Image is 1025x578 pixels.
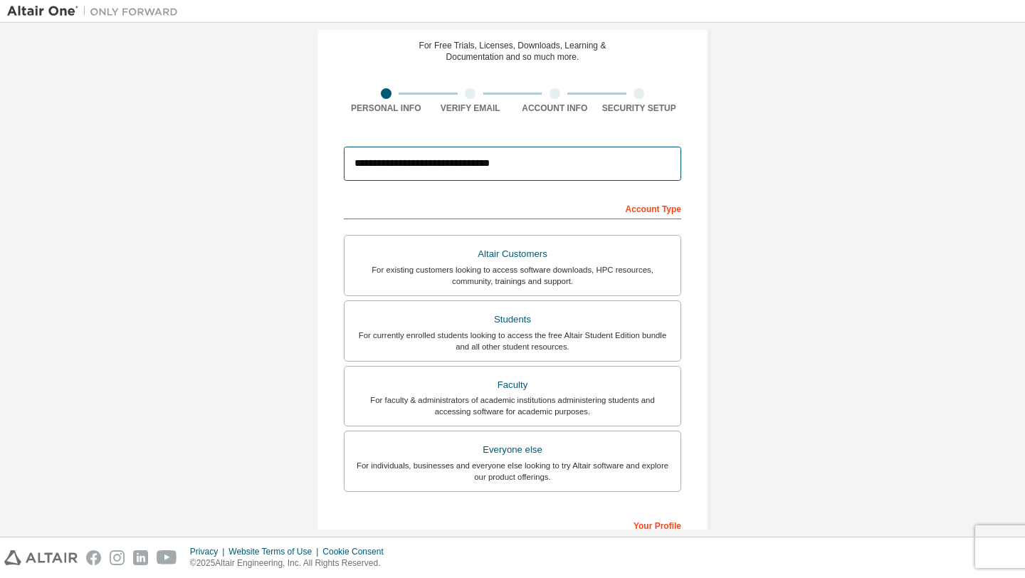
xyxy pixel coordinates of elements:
[110,550,125,565] img: instagram.svg
[429,103,513,114] div: Verify Email
[353,375,672,395] div: Faculty
[353,460,672,483] div: For individuals, businesses and everyone else looking to try Altair software and explore our prod...
[353,264,672,287] div: For existing customers looking to access software downloads, HPC resources, community, trainings ...
[157,550,177,565] img: youtube.svg
[190,546,228,557] div: Privacy
[344,513,681,536] div: Your Profile
[353,244,672,264] div: Altair Customers
[86,550,101,565] img: facebook.svg
[228,546,322,557] div: Website Terms of Use
[353,394,672,417] div: For faculty & administrators of academic institutions administering students and accessing softwa...
[344,103,429,114] div: Personal Info
[7,4,185,19] img: Altair One
[419,40,606,63] div: For Free Trials, Licenses, Downloads, Learning & Documentation and so much more.
[190,557,392,569] p: © 2025 Altair Engineering, Inc. All Rights Reserved.
[344,196,681,219] div: Account Type
[597,103,682,114] div: Security Setup
[133,550,148,565] img: linkedin.svg
[322,546,391,557] div: Cookie Consent
[512,103,597,114] div: Account Info
[353,310,672,330] div: Students
[4,550,78,565] img: altair_logo.svg
[402,14,623,31] div: Create an Altair One Account
[353,440,672,460] div: Everyone else
[353,330,672,352] div: For currently enrolled students looking to access the free Altair Student Edition bundle and all ...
